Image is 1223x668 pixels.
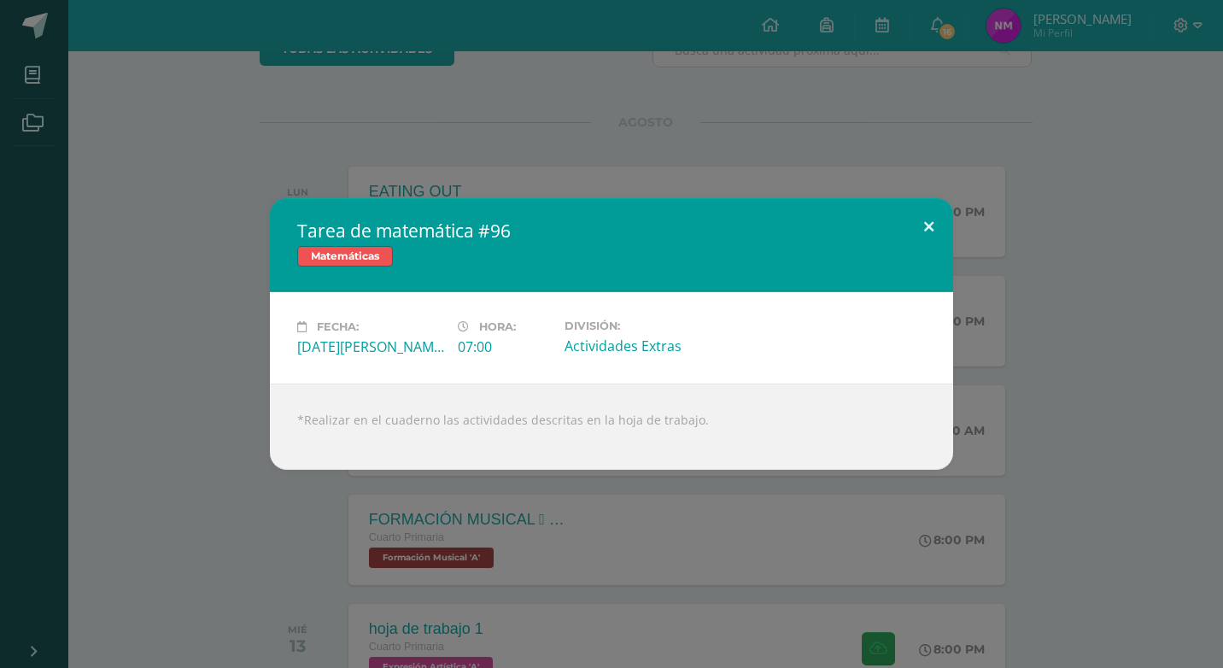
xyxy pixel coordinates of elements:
label: División: [565,319,711,332]
div: *Realizar en el cuaderno las actividades descritas en la hoja de trabajo. [270,384,953,470]
div: 07:00 [458,337,551,356]
div: [DATE][PERSON_NAME] [297,337,444,356]
h2: Tarea de matemática #96 [297,219,926,243]
span: Fecha: [317,320,359,333]
button: Close (Esc) [904,198,953,256]
span: Matemáticas [297,246,393,267]
div: Actividades Extras [565,337,711,355]
span: Hora: [479,320,516,333]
